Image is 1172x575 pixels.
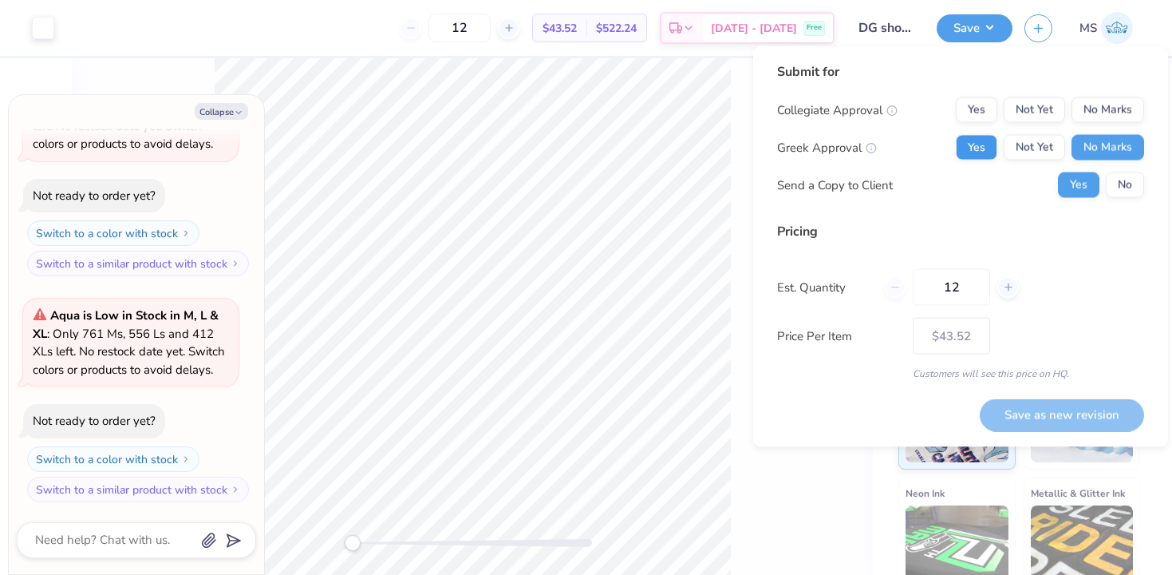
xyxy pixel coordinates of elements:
button: Switch to a similar product with stock [27,477,249,502]
input: – – [428,14,491,42]
div: Not ready to order yet? [33,413,156,429]
div: Send a Copy to Client [777,176,893,194]
span: Metallic & Glitter Ink [1031,485,1125,502]
a: MS [1072,12,1140,44]
img: Switch to a similar product with stock [231,485,240,494]
button: No Marks [1071,97,1144,123]
button: Not Yet [1004,135,1065,161]
input: – – [913,269,990,306]
button: Yes [956,135,997,161]
button: No Marks [1071,135,1144,161]
div: Greek Approval [777,138,877,157]
label: Est. Quantity [777,278,872,296]
div: Collegiate Approval [777,101,898,119]
span: [DATE] - [DATE] [711,20,797,37]
strong: Aqua is Low in Stock in M, L & XL [33,307,219,342]
span: $522.24 [596,20,637,37]
div: Submit for [777,62,1144,81]
span: : Only 761 Ms, 556 Ls and 412 XLs left. No restock date yet. Switch colors or products to avoid d... [33,307,225,378]
button: Yes [956,97,997,123]
button: Switch to a color with stock [27,446,199,472]
button: Save [937,14,1012,42]
img: Switch to a similar product with stock [231,259,240,268]
button: Switch to a similar product with stock [27,251,249,276]
button: No [1106,172,1144,198]
button: Switch to a color with stock [27,220,199,246]
span: Neon Ink [906,485,945,502]
span: MS [1079,19,1097,38]
span: Free [807,22,822,34]
img: Switch to a color with stock [181,228,191,238]
div: Pricing [777,222,1144,241]
input: Untitled Design [846,12,925,44]
img: Switch to a color with stock [181,454,191,464]
button: Yes [1058,172,1099,198]
span: $43.52 [543,20,577,37]
div: Customers will see this price on HQ. [777,367,1144,381]
div: Not ready to order yet? [33,188,156,204]
div: Accessibility label [345,535,361,551]
label: Price Per Item [777,327,901,345]
button: Not Yet [1004,97,1065,123]
img: Meredith Shults [1101,12,1133,44]
button: Collapse [195,103,248,120]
